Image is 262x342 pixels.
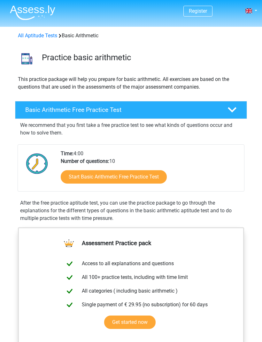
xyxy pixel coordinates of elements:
div: After the free practice aptitude test, you can use the practice package to go through the explana... [18,199,244,222]
a: Start Basic Arithmetic Free Practice Test [61,170,167,184]
a: Register [189,8,207,14]
b: Time: [61,150,73,156]
img: basic arithmetic [15,47,38,70]
p: This practice package will help you prepare for basic arithmetic. All exercises are based on the ... [18,76,244,91]
a: Basic Arithmetic Free Practice Test [12,101,250,119]
h4: Basic Arithmetic Free Practice Test [25,106,218,113]
div: 4:00 10 [56,150,244,191]
b: Number of questions: [61,158,109,164]
div: Basic Arithmetic [15,32,247,40]
a: Get started now [104,316,156,329]
a: All Aptitude Tests [18,33,57,39]
img: Assessly [10,5,55,20]
h3: Practice basic arithmetic [42,53,242,62]
img: Clock [23,150,51,178]
p: We recommend that you first take a free practice test to see what kinds of questions occur and ho... [20,121,242,137]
